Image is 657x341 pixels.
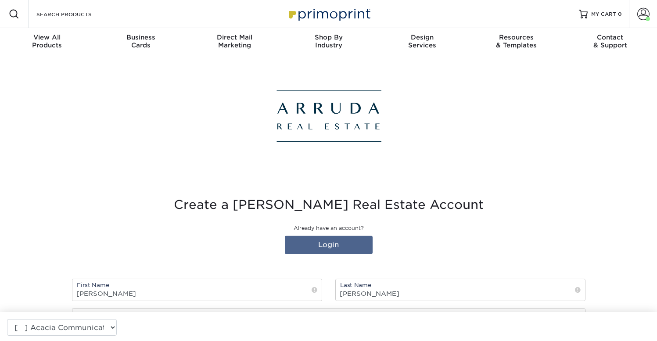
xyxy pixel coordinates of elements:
[618,11,622,17] span: 0
[285,4,373,23] img: Primoprint
[72,224,585,232] p: Already have an account?
[36,9,121,19] input: SEARCH PRODUCTS.....
[263,77,395,155] img: Arruda Real Estate
[94,33,188,49] div: Cards
[285,236,373,254] a: Login
[72,197,585,212] h3: Create a [PERSON_NAME] Real Estate Account
[375,28,469,56] a: DesignServices
[94,33,188,41] span: Business
[188,28,282,56] a: Direct MailMarketing
[469,33,563,41] span: Resources
[469,33,563,49] div: & Templates
[563,33,657,49] div: & Support
[563,33,657,41] span: Contact
[375,33,469,41] span: Design
[188,33,282,49] div: Marketing
[188,33,282,41] span: Direct Mail
[282,28,376,56] a: Shop ByIndustry
[375,33,469,49] div: Services
[94,28,188,56] a: BusinessCards
[591,11,616,18] span: MY CART
[469,28,563,56] a: Resources& Templates
[282,33,376,41] span: Shop By
[563,28,657,56] a: Contact& Support
[282,33,376,49] div: Industry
